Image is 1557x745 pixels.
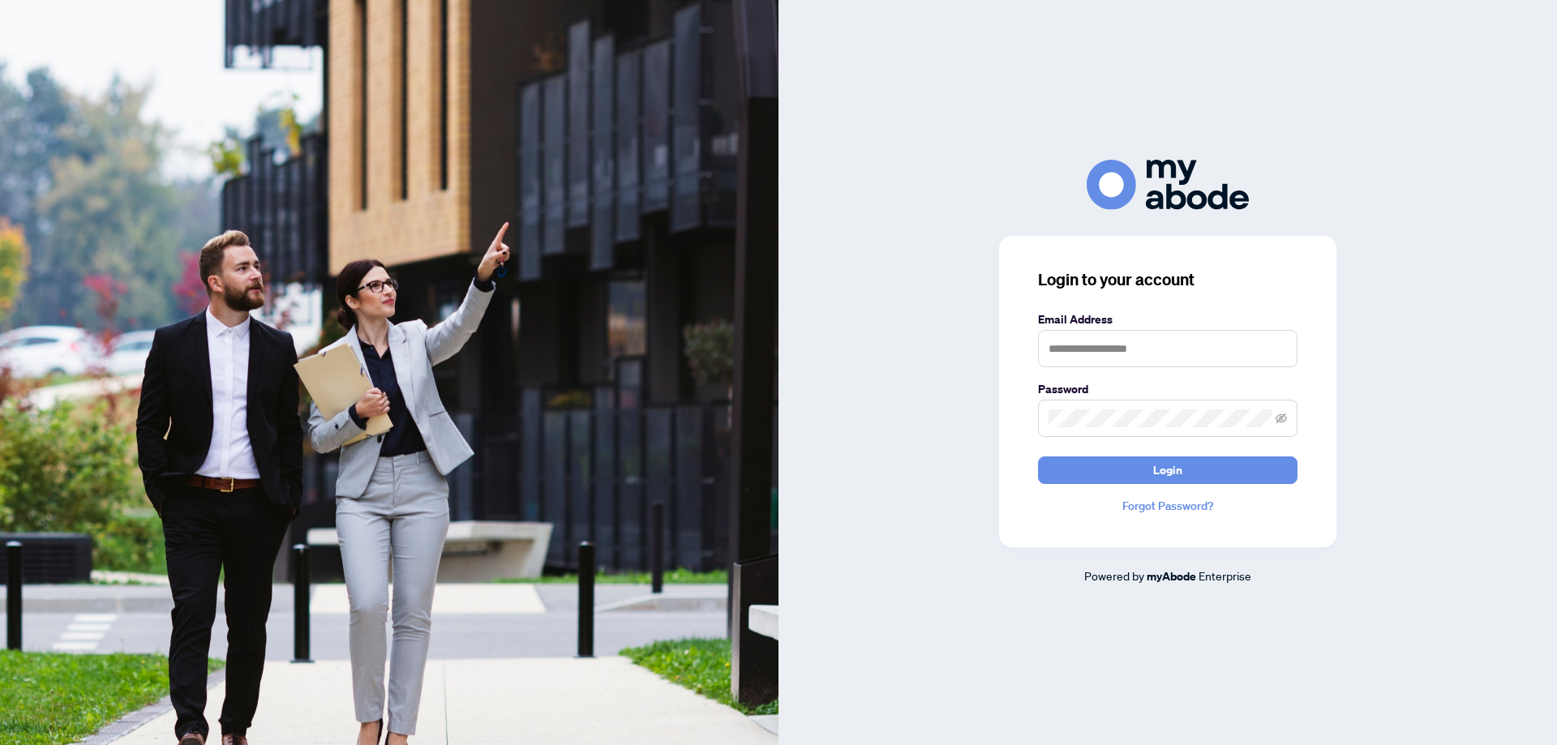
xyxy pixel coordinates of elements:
[1038,310,1297,328] label: Email Address
[1038,268,1297,291] h3: Login to your account
[1084,568,1144,583] span: Powered by
[1199,568,1251,583] span: Enterprise
[1038,456,1297,484] button: Login
[1147,567,1196,585] a: myAbode
[1038,380,1297,398] label: Password
[1276,413,1287,424] span: eye-invisible
[1153,457,1182,483] span: Login
[1087,160,1249,209] img: ma-logo
[1038,497,1297,515] a: Forgot Password?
